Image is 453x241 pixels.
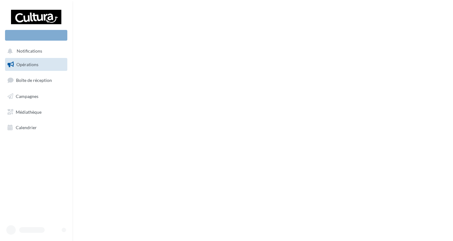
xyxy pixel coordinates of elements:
span: Médiathèque [16,109,42,114]
div: Nouvelle campagne [5,30,67,41]
a: Médiathèque [4,106,69,119]
span: Calendrier [16,125,37,130]
a: Calendrier [4,121,69,134]
span: Notifications [17,49,42,54]
a: Campagnes [4,90,69,103]
span: Boîte de réception [16,77,52,83]
a: Boîte de réception [4,73,69,87]
a: Opérations [4,58,69,71]
span: Opérations [16,62,38,67]
span: Campagnes [16,94,38,99]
